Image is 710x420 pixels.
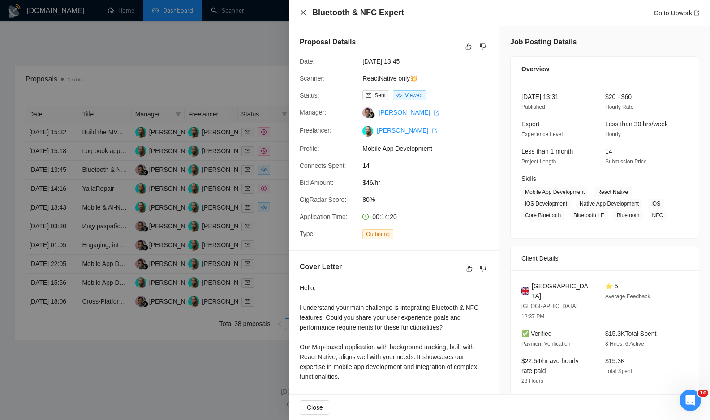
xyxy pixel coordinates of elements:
span: Hourly Rate [605,104,633,110]
span: Project Length [521,159,556,165]
button: dislike [478,41,488,52]
span: 00:14:20 [372,213,397,220]
span: $15.3K [605,357,625,364]
button: like [464,263,475,274]
span: $22.54/hr avg hourly rate paid [521,357,579,374]
span: dislike [480,265,486,272]
span: iOS Development [521,199,571,209]
span: $20 - $60 [605,93,632,100]
span: mail [366,93,371,98]
span: Submission Price [605,159,647,165]
span: ✅ Verified [521,330,552,337]
span: like [466,265,473,272]
span: Status: [300,92,319,99]
img: 🇬🇧 [521,286,529,296]
div: Client Details [521,246,688,270]
span: ⭐ 5 [605,283,618,290]
span: export [434,110,439,116]
span: [DATE] 13:45 [362,56,497,66]
span: close [300,9,307,16]
span: Skills [521,175,536,182]
span: 14 [362,161,497,171]
span: $46/hr [362,178,497,188]
button: Close [300,400,330,415]
span: Native App Development [576,199,642,209]
span: Sent [374,92,386,99]
span: Total Spent [605,368,632,374]
span: Expert [521,120,539,128]
span: Core Bluetooth [521,210,564,220]
h5: Job Posting Details [510,37,577,47]
span: Mobile App Development [362,144,497,154]
span: Close [307,403,323,412]
span: 8 Hires, 6 Active [605,341,644,347]
span: GigRadar Score: [300,196,346,203]
span: Manager: [300,109,326,116]
span: Outbound [362,229,393,239]
iframe: Intercom live chat [680,390,701,411]
span: [GEOGRAPHIC_DATA] 12:37 PM [521,303,577,320]
span: Bid Amount: [300,179,334,186]
a: Go to Upworkexport [654,9,699,17]
span: Scanner: [300,75,325,82]
span: Less than 1 month [521,148,573,155]
span: Viewed [405,92,422,99]
span: Bluetooth [613,210,643,220]
span: Freelancer: [300,127,331,134]
span: Type: [300,230,315,237]
span: Published [521,104,545,110]
span: export [694,10,699,16]
span: Connects Spent: [300,162,346,169]
span: Mobile App Development [521,187,588,197]
span: clock-circle [362,214,369,220]
span: iOS [648,199,664,209]
h5: Proposal Details [300,37,356,47]
span: Hourly [605,131,621,137]
a: [PERSON_NAME] export [377,127,437,134]
span: Overview [521,64,549,74]
button: Close [300,9,307,17]
span: export [432,128,437,133]
button: dislike [478,263,488,274]
span: Less than 30 hrs/week [605,120,668,128]
button: like [463,41,474,52]
a: ReactNative only💥 [362,75,417,82]
h5: Cover Letter [300,261,342,272]
img: c1fWfHs_EZAPbjT5cJ07eC_FTqVFEcP5794fobuw_AO2T037M4GzknsF3EASlsHpRW [362,126,373,137]
img: gigradar-bm.png [369,112,375,118]
a: [PERSON_NAME] export [379,109,439,116]
span: 80% [362,195,497,205]
span: [DATE] 13:31 [521,93,559,100]
span: Profile: [300,145,319,152]
span: Application Time: [300,213,348,220]
span: Average Feedback [605,293,650,300]
span: [GEOGRAPHIC_DATA] [532,281,591,301]
span: like [465,43,472,50]
h4: Bluetooth & NFC Expert [312,7,404,18]
span: 10 [698,390,708,397]
span: Bluetooth LE [570,210,608,220]
span: NFC [649,210,667,220]
span: Experience Level [521,131,563,137]
span: dislike [480,43,486,50]
span: 14 [605,148,612,155]
span: React Native [594,187,632,197]
span: Payment Verification [521,341,570,347]
span: Date: [300,58,314,65]
span: eye [396,93,402,98]
span: $15.3K Total Spent [605,330,656,337]
span: 28 Hours [521,378,543,384]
